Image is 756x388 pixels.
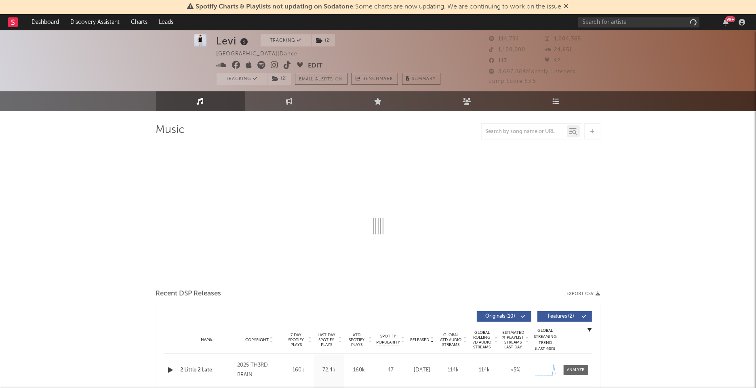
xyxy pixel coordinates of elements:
button: Summary [402,73,440,85]
button: Tracking [217,73,267,85]
span: ATD Spotify Plays [346,333,368,347]
input: Search by song name or URL [482,129,567,135]
div: 47 [377,366,405,374]
span: Recent DSP Releases [156,289,221,299]
a: Charts [125,14,153,30]
span: Global Rolling 7D Audio Streams [471,330,493,350]
span: ( 2 ) [311,34,335,46]
button: Features(2) [537,311,592,322]
div: 2025 TH3RD BRAIN [237,361,281,380]
div: 114k [440,366,467,374]
div: Global Streaming Trend (Last 60D) [533,328,558,352]
span: ( 2 ) [267,73,291,85]
button: 99+ [723,19,729,25]
span: Originals ( 10 ) [482,314,519,319]
button: Originals(10) [477,311,531,322]
a: Dashboard [26,14,65,30]
span: 1,004,365 [545,36,581,42]
span: 114,734 [489,36,520,42]
div: Levi [217,34,251,48]
span: Copyright [245,337,269,342]
button: (2) [312,34,335,46]
button: Export CSV [567,291,600,296]
span: Global ATD Audio Streams [440,333,462,347]
div: 160k [346,366,373,374]
em: On [335,77,343,82]
button: Edit [308,61,323,71]
span: 113 [489,58,508,63]
div: [GEOGRAPHIC_DATA] | Dance [217,49,307,59]
button: Tracking [261,34,311,46]
div: 99 + [725,16,735,22]
span: Released [411,337,430,342]
div: <5% [502,366,529,374]
div: 72.4k [316,366,342,374]
span: Jump Score: 83.5 [489,79,537,84]
span: Features ( 2 ) [543,314,580,319]
span: 42 [545,58,560,63]
span: Spotify Charts & Playlists not updating on Sodatone [196,4,354,10]
span: : Some charts are now updating. We are continuing to work on the issue [196,4,562,10]
a: 2 Little 2 Late [181,366,234,374]
span: 3,697,884 Monthly Listeners [489,69,576,74]
a: Discovery Assistant [65,14,125,30]
span: 24,651 [545,47,572,53]
div: 114k [471,366,498,374]
button: Email AlertsOn [295,73,347,85]
span: Summary [412,77,436,81]
div: 160k [286,366,312,374]
a: Benchmark [352,73,398,85]
span: Benchmark [363,74,394,84]
span: 7 Day Spotify Plays [286,333,307,347]
span: Dismiss [564,4,569,10]
span: Last Day Spotify Plays [316,333,337,347]
span: Estimated % Playlist Streams Last Day [502,330,524,350]
button: (2) [267,73,291,85]
div: [DATE] [409,366,436,374]
div: Name [181,337,234,343]
input: Search for artists [578,17,699,27]
span: 1,100,000 [489,47,526,53]
a: Leads [153,14,179,30]
span: Spotify Popularity [376,333,400,346]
